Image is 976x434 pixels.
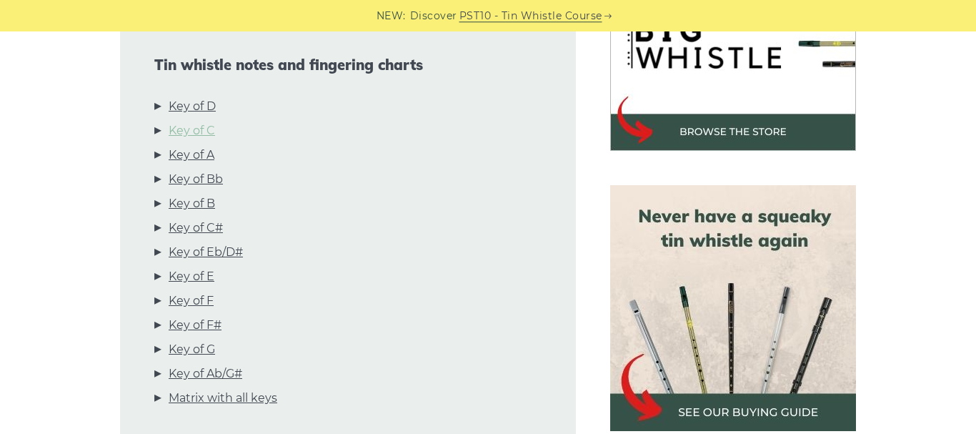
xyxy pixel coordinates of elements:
span: Tin whistle notes and fingering charts [154,56,542,74]
a: Key of B [169,194,215,213]
a: Key of F [169,292,214,310]
a: Key of E [169,267,214,286]
span: Discover [410,8,457,24]
a: Matrix with all keys [169,389,277,408]
a: Key of D [169,97,216,116]
a: Key of Ab/G# [169,365,242,383]
a: Key of A [169,146,214,164]
a: Key of G [169,340,215,359]
a: Key of Eb/D# [169,243,243,262]
img: tin whistle buying guide [610,185,856,431]
a: PST10 - Tin Whistle Course [459,8,602,24]
a: Key of C# [169,219,223,237]
span: NEW: [377,8,406,24]
a: Key of F# [169,316,221,335]
a: Key of Bb [169,170,223,189]
a: Key of C [169,122,215,140]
